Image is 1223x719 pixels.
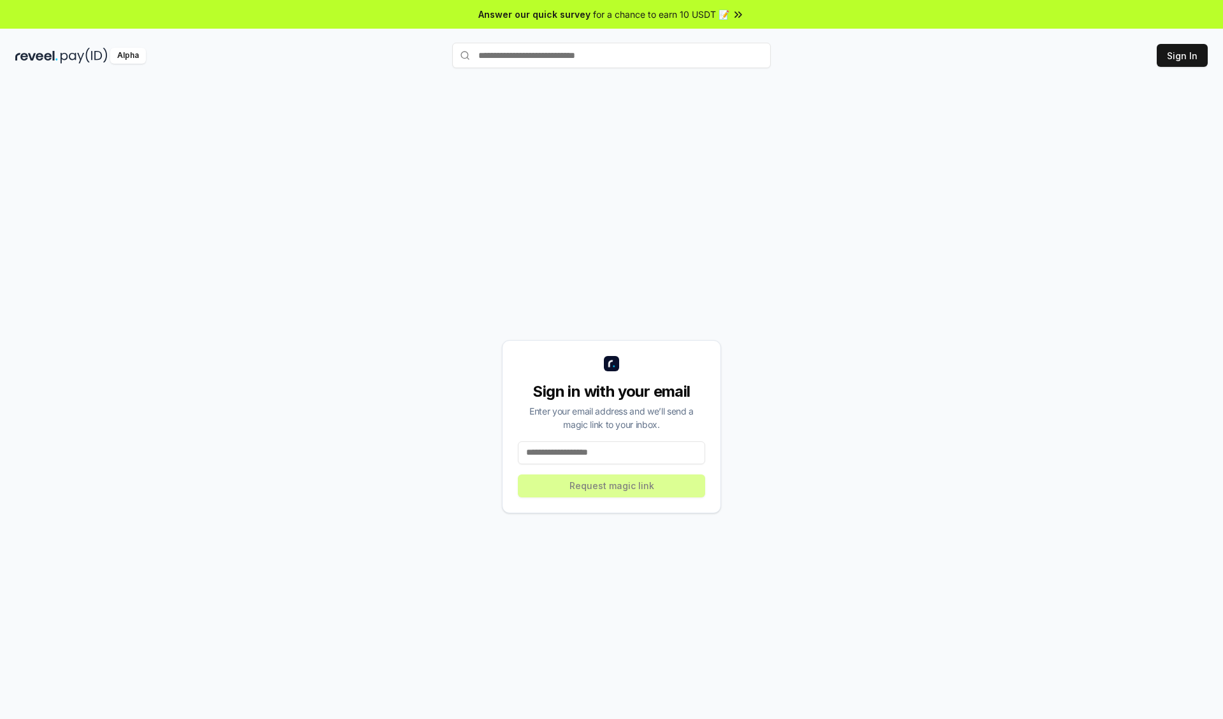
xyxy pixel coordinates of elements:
div: Enter your email address and we’ll send a magic link to your inbox. [518,404,705,431]
div: Alpha [110,48,146,64]
div: Sign in with your email [518,381,705,402]
img: logo_small [604,356,619,371]
span: Answer our quick survey [478,8,590,21]
button: Sign In [1157,44,1208,67]
span: for a chance to earn 10 USDT 📝 [593,8,729,21]
img: reveel_dark [15,48,58,64]
img: pay_id [61,48,108,64]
